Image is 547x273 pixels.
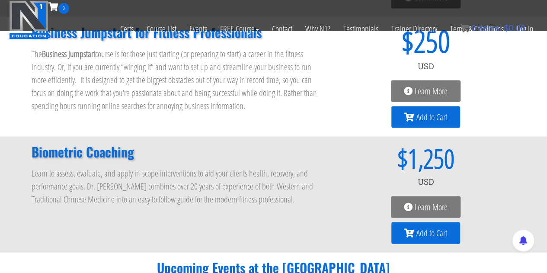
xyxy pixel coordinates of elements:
a: Log In [510,14,540,44]
a: Learn More [391,80,461,102]
a: Add to Cart [391,222,460,244]
span: 0 [58,3,69,14]
span: Learn More [415,87,448,95]
a: Add to Cart [391,106,460,128]
a: Terms & Conditions [444,14,510,44]
a: Events [183,14,214,44]
p: Learn to assess, evaluate, and apply in-scope interventions to aid your clients health, recovery,... [32,167,319,206]
h2: Biometric Coaching [32,145,319,158]
a: FREE Course [214,14,266,44]
a: 0 [48,1,69,13]
p: The course is for those just starting (or preparing to start) a career in the fitness industry. O... [32,47,319,112]
a: Testimonials [337,14,385,44]
a: Contact [266,14,299,44]
bdi: 0.00 [504,23,525,33]
div: USD [336,55,516,76]
span: 1,250 [408,145,454,171]
span: Add to Cart [416,112,447,121]
a: Learn More [391,196,461,218]
span: Learn More [415,202,448,211]
a: 0 items: $0.00 [460,23,525,33]
a: Trainer Directory [385,14,444,44]
img: icon11.png [460,24,469,32]
span: 0 [471,23,476,33]
a: Certs [114,14,140,44]
span: $ [336,145,408,171]
span: $ [504,23,509,33]
a: Course List [140,14,183,44]
a: Why N1? [299,14,337,44]
img: n1-education [9,0,48,39]
strong: Business Jumpstart [42,48,95,59]
span: Add to Cart [416,228,447,237]
span: items: [478,23,501,33]
div: USD [336,171,516,192]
